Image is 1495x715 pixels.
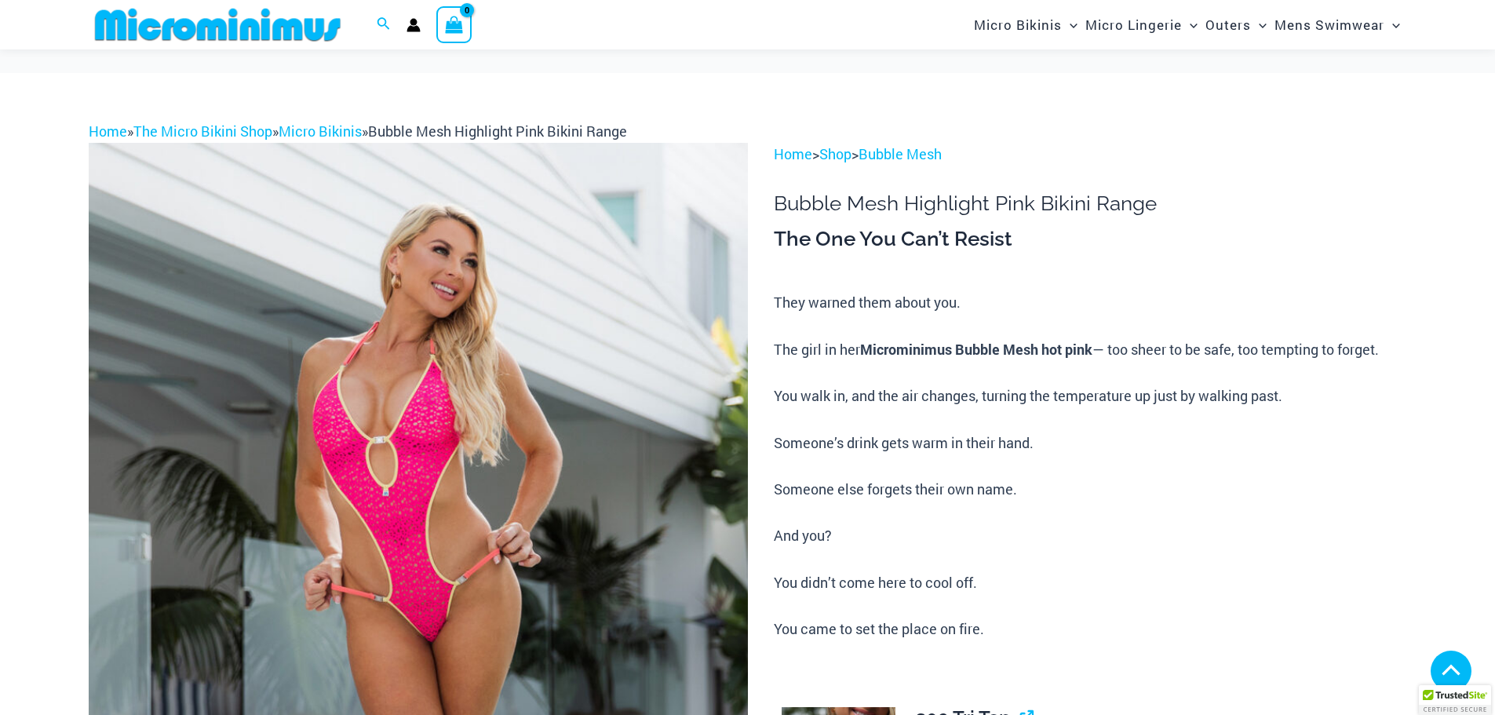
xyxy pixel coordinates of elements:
[819,144,851,163] a: Shop
[974,5,1062,45] span: Micro Bikinis
[1182,5,1198,45] span: Menu Toggle
[968,2,1407,47] nav: Site Navigation
[1384,5,1400,45] span: Menu Toggle
[1271,5,1404,45] a: Mens SwimwearMenu ToggleMenu Toggle
[774,291,1406,641] p: They warned them about you. The girl in her — too sheer to be safe, too tempting to forget. You w...
[436,6,472,42] a: View Shopping Cart, empty
[1274,5,1384,45] span: Mens Swimwear
[89,7,347,42] img: MM SHOP LOGO FLAT
[1085,5,1182,45] span: Micro Lingerie
[774,144,812,163] a: Home
[774,192,1406,216] h1: Bubble Mesh Highlight Pink Bikini Range
[89,122,627,140] span: » » »
[970,5,1081,45] a: Micro BikinisMenu ToggleMenu Toggle
[1251,5,1267,45] span: Menu Toggle
[774,143,1406,166] p: > >
[89,122,127,140] a: Home
[133,122,272,140] a: The Micro Bikini Shop
[1062,5,1077,45] span: Menu Toggle
[1081,5,1201,45] a: Micro LingerieMenu ToggleMenu Toggle
[859,144,942,163] a: Bubble Mesh
[1419,685,1491,715] div: TrustedSite Certified
[279,122,362,140] a: Micro Bikinis
[860,340,1092,359] b: Microminimus Bubble Mesh hot pink
[377,15,391,35] a: Search icon link
[1201,5,1271,45] a: OutersMenu ToggleMenu Toggle
[1205,5,1251,45] span: Outers
[774,226,1406,253] h3: The One You Can’t Resist
[407,18,421,32] a: Account icon link
[368,122,627,140] span: Bubble Mesh Highlight Pink Bikini Range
